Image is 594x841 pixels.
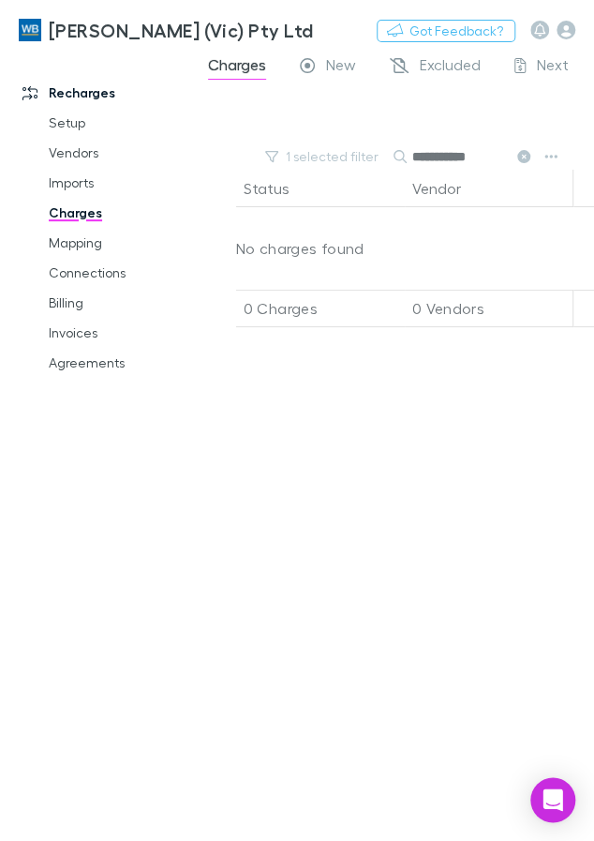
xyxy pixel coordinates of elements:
img: William Buck (Vic) Pty Ltd's Logo [19,19,41,41]
a: Charges [30,198,200,228]
div: Open Intercom Messenger [530,777,575,822]
button: 1 selected filter [256,145,390,168]
a: [PERSON_NAME] (Vic) Pty Ltd [7,8,324,53]
button: Got Feedback? [377,20,515,42]
button: Status [244,170,312,207]
span: Charges [208,55,266,80]
a: Setup [30,108,200,138]
a: Imports [30,168,200,198]
h3: [PERSON_NAME] (Vic) Pty Ltd [49,19,313,41]
div: 0 Vendors [405,290,573,327]
div: 0 Charges [236,290,405,327]
a: Recharges [4,78,200,108]
a: Agreements [30,348,200,378]
span: New [326,55,356,80]
a: Vendors [30,138,200,168]
span: Excluded [420,55,481,80]
a: Mapping [30,228,200,258]
a: Billing [30,288,200,318]
p: No charges found [191,207,394,290]
a: Invoices [30,318,200,348]
a: Connections [30,258,200,288]
span: Next [537,55,569,80]
button: Vendor [412,170,483,207]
